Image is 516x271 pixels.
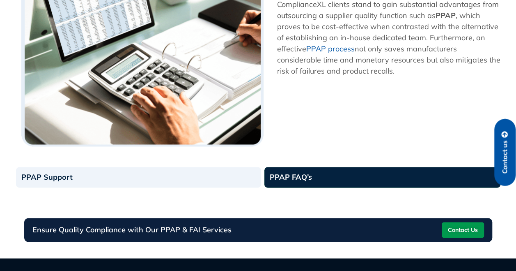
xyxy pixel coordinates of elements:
strong: PPAP [436,11,456,20]
a: PPAP process [306,44,355,53]
a: Contact us [494,119,516,186]
a: PPAP Support [16,167,261,188]
span: Contact Us [448,223,478,236]
a: Contact Us [442,222,484,238]
a: PPAP FAQ’s [264,167,500,188]
span: Contact us [501,140,509,174]
h3: Ensure Quality Compliance with Our PPAP & FAI Services [32,226,232,234]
